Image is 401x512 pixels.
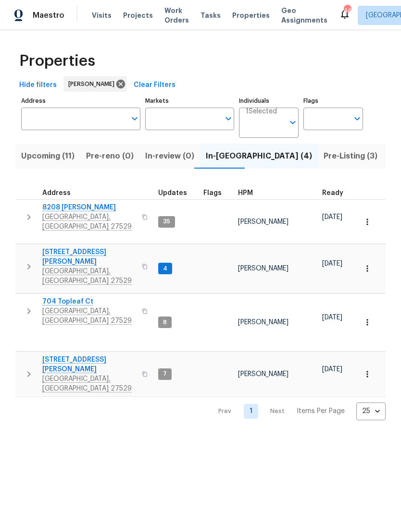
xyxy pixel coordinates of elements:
[244,404,258,419] a: Goto page 1
[19,56,95,66] span: Properties
[297,406,345,416] p: Items Per Page
[281,6,327,25] span: Geo Assignments
[239,98,299,104] label: Individuals
[128,112,141,125] button: Open
[238,319,288,326] span: [PERSON_NAME]
[159,318,171,327] span: 8
[130,76,179,94] button: Clear Filters
[86,149,134,163] span: Pre-reno (0)
[21,149,75,163] span: Upcoming (11)
[21,98,140,104] label: Address
[322,314,342,321] span: [DATE]
[232,11,270,20] span: Properties
[158,190,187,196] span: Updates
[15,76,61,94] button: Hide filters
[238,190,253,196] span: HPM
[286,116,300,129] button: Open
[238,219,288,225] span: [PERSON_NAME]
[356,399,386,424] div: 25
[238,265,288,272] span: [PERSON_NAME]
[303,98,363,104] label: Flags
[206,149,312,163] span: In-[GEOGRAPHIC_DATA] (4)
[33,11,64,20] span: Maestro
[322,214,342,220] span: [DATE]
[322,190,352,196] div: Earliest renovation start date (first business day after COE or Checkout)
[68,79,118,89] span: [PERSON_NAME]
[159,370,171,378] span: 7
[159,218,174,226] span: 35
[246,108,277,116] span: 1 Selected
[324,149,377,163] span: Pre-Listing (3)
[134,79,175,91] span: Clear Filters
[92,11,112,20] span: Visits
[145,98,235,104] label: Markets
[322,260,342,267] span: [DATE]
[63,76,127,92] div: [PERSON_NAME]
[164,6,189,25] span: Work Orders
[19,79,57,91] span: Hide filters
[145,149,194,163] span: In-review (0)
[351,112,364,125] button: Open
[209,402,386,420] nav: Pagination Navigation
[344,6,351,15] div: 44
[42,190,71,196] span: Address
[222,112,235,125] button: Open
[238,371,288,378] span: [PERSON_NAME]
[200,12,221,19] span: Tasks
[322,190,343,196] span: Ready
[322,366,342,373] span: [DATE]
[123,11,153,20] span: Projects
[159,265,171,273] span: 4
[203,190,222,196] span: Flags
